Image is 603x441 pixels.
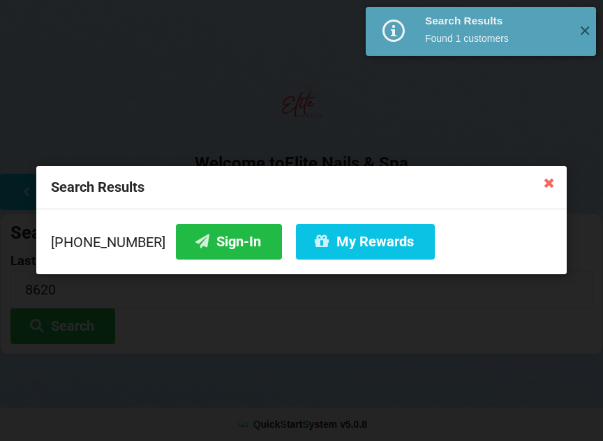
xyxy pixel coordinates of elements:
[176,224,282,260] button: Sign-In
[51,224,552,260] div: [PHONE_NUMBER]
[36,166,567,209] div: Search Results
[425,31,568,45] div: Found 1 customers
[296,224,435,260] button: My Rewards
[425,14,568,28] div: Search Results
